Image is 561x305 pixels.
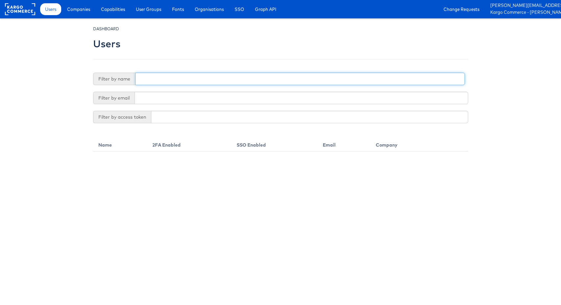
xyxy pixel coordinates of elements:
span: Filter by access token [93,111,151,123]
a: Fonts [167,3,189,15]
span: User Groups [136,6,161,12]
a: [PERSON_NAME][EMAIL_ADDRESS][PERSON_NAME][DOMAIN_NAME] [490,2,556,9]
span: Filter by email [93,92,135,104]
h2: Users [93,38,120,49]
small: DASHBOARD [93,26,119,31]
span: Organisations [195,6,224,12]
a: Kargo Commerce - [PERSON_NAME] [490,9,556,16]
a: Users [40,3,61,15]
span: Filter by name [93,73,135,85]
th: Email [318,136,370,152]
span: Users [45,6,56,12]
a: Capabilities [96,3,130,15]
span: Fonts [172,6,184,12]
th: SSO Enabled [231,136,318,152]
span: Companies [67,6,90,12]
a: Change Requests [439,3,484,15]
th: 2FA Enabled [147,136,231,152]
a: User Groups [131,3,166,15]
a: Organisations [190,3,229,15]
th: Company [370,136,441,152]
th: Name [93,136,147,152]
a: SSO [230,3,249,15]
span: Capabilities [101,6,125,12]
span: Graph API [255,6,276,12]
span: SSO [235,6,244,12]
a: Graph API [250,3,281,15]
a: Companies [62,3,95,15]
